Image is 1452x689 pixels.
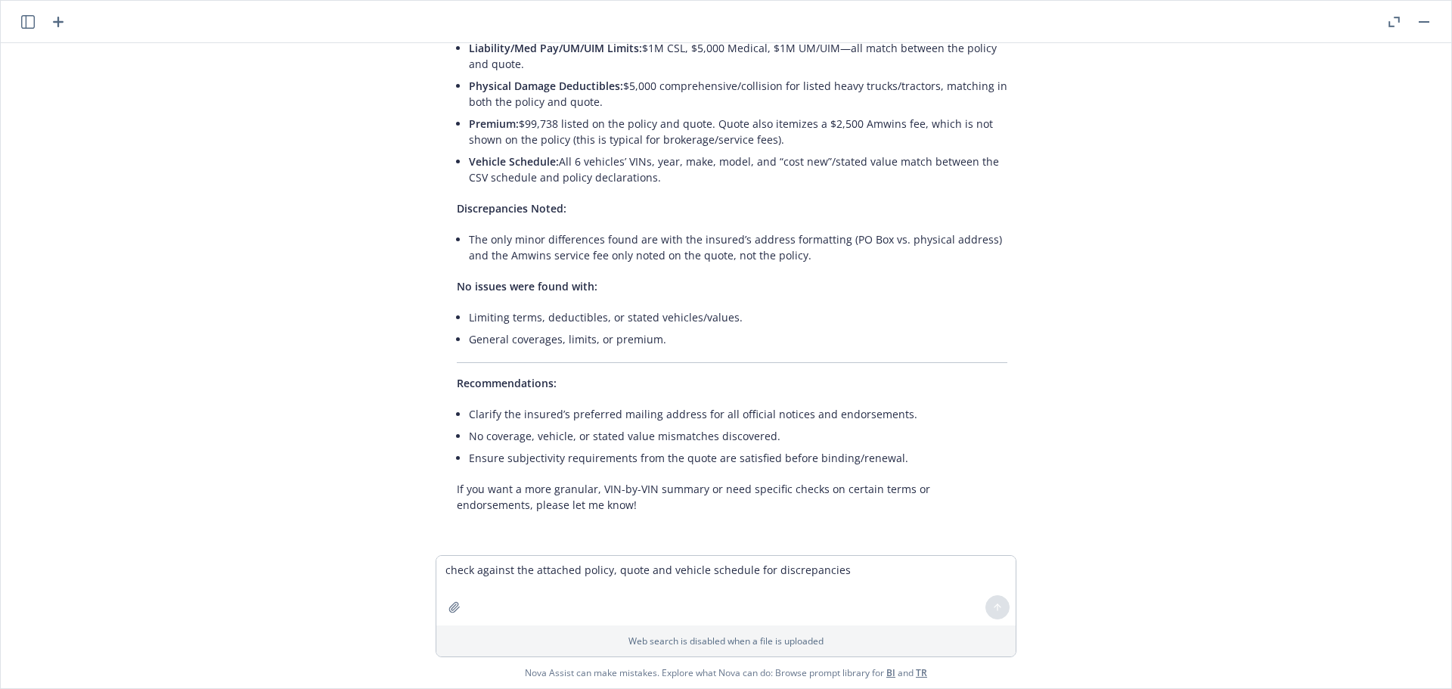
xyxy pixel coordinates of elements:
li: $1M CSL, $5,000 Medical, $1M UM/UIM—all match between the policy and quote. [469,37,1007,75]
a: BI [886,666,895,679]
li: All 6 vehicles’ VINs, year, make, model, and “cost new”/stated value match between the CSV schedu... [469,151,1007,188]
span: Liability/Med Pay/UM/UIM Limits: [469,41,642,55]
span: Premium: [469,116,519,131]
p: If you want a more granular, VIN-by-VIN summary or need specific checks on certain terms or endor... [457,481,1007,513]
li: No coverage, vehicle, or stated value mismatches discovered. [469,425,1007,447]
li: The only minor differences found are with the insured’s address formatting (PO Box vs. physical a... [469,228,1007,266]
a: TR [916,666,927,679]
p: Web search is disabled when a file is uploaded [445,635,1007,647]
span: Recommendations: [457,376,557,390]
li: General coverages, limits, or premium. [469,328,1007,350]
span: Nova Assist can make mistakes. Explore what Nova can do: Browse prompt library for and [525,657,927,688]
span: Vehicle Schedule: [469,154,559,169]
li: $5,000 comprehensive/collision for listed heavy trucks/tractors, matching in both the policy and ... [469,75,1007,113]
li: $99,738 listed on the policy and quote. Quote also itemizes a $2,500 Amwins fee, which is not sho... [469,113,1007,151]
span: Physical Damage Deductibles: [469,79,623,93]
li: Limiting terms, deductibles, or stated vehicles/values. [469,306,1007,328]
span: Discrepancies Noted: [457,201,566,216]
span: No issues were found with: [457,279,597,293]
li: Ensure subjectivity requirements from the quote are satisfied before binding/renewal. [469,447,1007,469]
li: Clarify the insured’s preferred mailing address for all official notices and endorsements. [469,403,1007,425]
